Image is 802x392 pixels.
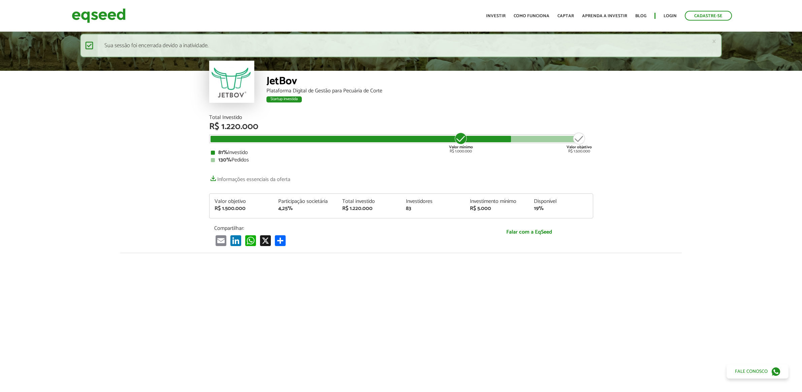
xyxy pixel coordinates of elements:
strong: 81% [218,148,228,157]
div: Investidores [406,199,460,204]
div: Investido [211,150,591,155]
a: Informações essenciais da oferta [209,173,290,182]
strong: Valor mínimo [449,144,473,150]
div: 83 [406,206,460,211]
div: Plataforma Digital de Gestão para Pecuária de Corte [266,88,593,94]
a: Fale conosco [727,364,789,379]
div: Investimento mínimo [470,199,524,204]
div: Participação societária [278,199,332,204]
a: Login [664,14,677,18]
a: Email [214,235,228,246]
a: Captar [557,14,574,18]
div: Pedidos [211,157,591,163]
a: Falar com a EqSeed [470,225,588,239]
a: LinkedIn [229,235,243,246]
a: Aprenda a investir [582,14,627,18]
a: Compartilhar [274,235,287,246]
a: × [712,38,716,45]
a: Investir [486,14,506,18]
a: WhatsApp [244,235,257,246]
a: Blog [635,14,646,18]
div: Sua sessão foi encerrada devido a inatividade. [80,34,722,57]
div: R$ 1.220.000 [209,122,593,131]
img: EqSeed [72,7,126,25]
div: R$ 1.220.000 [342,206,396,211]
div: Total investido [342,199,396,204]
div: R$ 1.000.000 [448,132,474,153]
div: 4,25% [278,206,332,211]
div: JetBov [266,76,593,88]
a: Cadastre-se [685,11,732,21]
strong: 130% [218,155,231,164]
div: R$ 1.500.000 [215,206,268,211]
div: 19% [534,206,588,211]
div: Disponível [534,199,588,204]
div: R$ 5.000 [470,206,524,211]
div: Total Investido [209,115,593,120]
p: Compartilhar: [214,225,460,232]
div: Valor objetivo [215,199,268,204]
div: R$ 1.500.000 [567,132,592,153]
strong: Valor objetivo [567,144,592,150]
a: X [259,235,272,246]
div: Startup investida [266,96,302,102]
a: Como funciona [514,14,549,18]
